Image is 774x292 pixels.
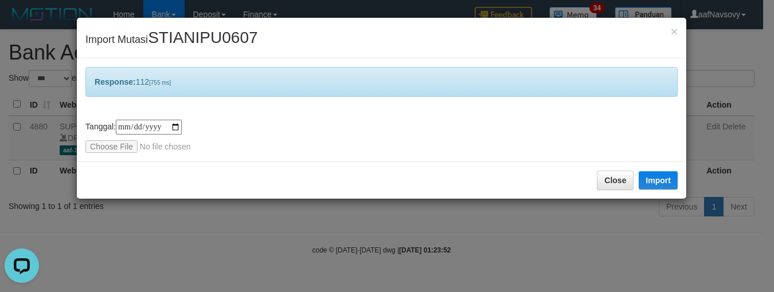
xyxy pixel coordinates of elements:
[85,120,678,153] div: Tanggal:
[149,80,171,86] span: [755 ms]
[671,25,678,37] button: Close
[597,171,634,190] button: Close
[95,77,136,86] b: Response:
[639,171,678,190] button: Import
[671,25,678,38] span: ×
[148,29,257,46] span: STIANIPU0607
[85,34,257,45] span: Import Mutasi
[85,67,678,97] div: 112
[5,5,39,39] button: Open LiveChat chat widget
